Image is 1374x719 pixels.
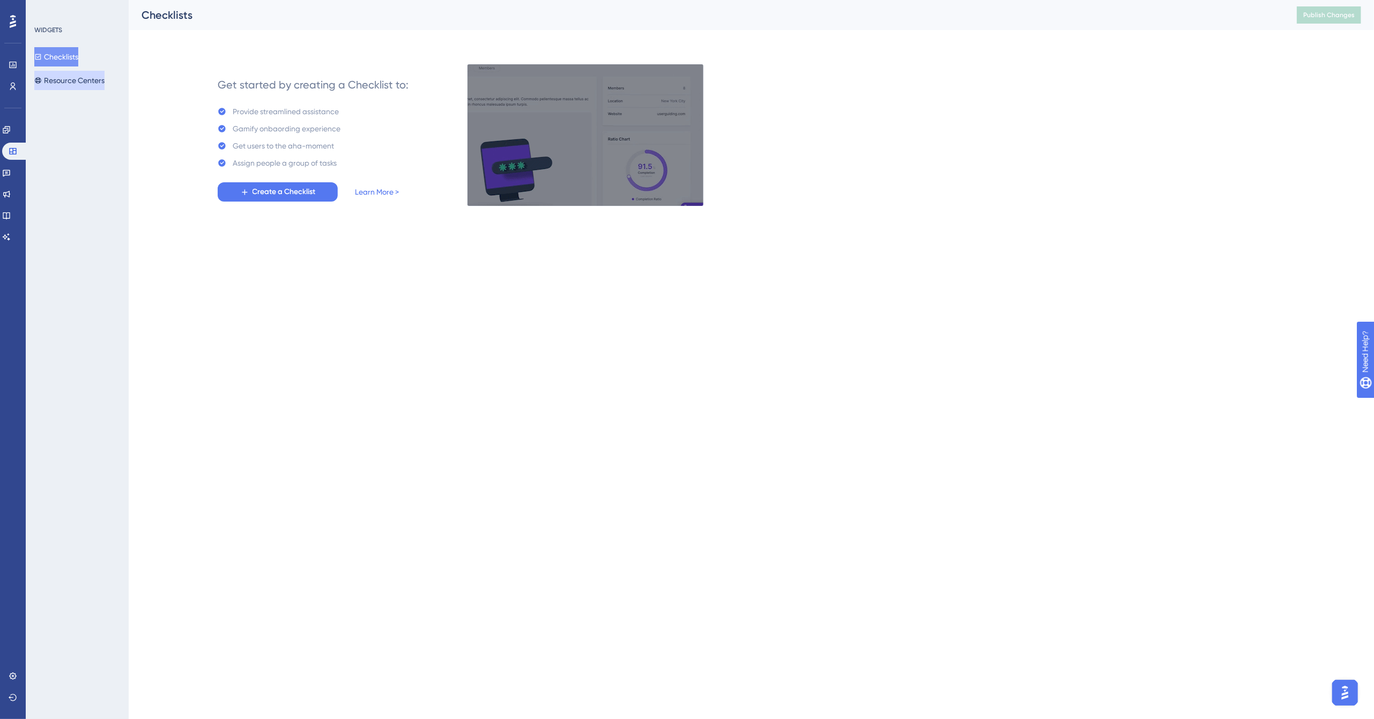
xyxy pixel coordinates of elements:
[34,26,62,34] div: WIDGETS
[34,47,78,66] button: Checklists
[252,186,316,198] span: Create a Checklist
[355,186,399,198] a: Learn More >
[25,3,67,16] span: Need Help?
[1303,11,1355,19] span: Publish Changes
[34,71,105,90] button: Resource Centers
[1329,677,1361,709] iframe: UserGuiding AI Assistant Launcher
[233,139,334,152] div: Get users to the aha-moment
[233,105,339,118] div: Provide streamlined assistance
[1297,6,1361,24] button: Publish Changes
[233,122,340,135] div: Gamify onbaording experience
[467,64,704,206] img: e28e67207451d1beac2d0b01ddd05b56.gif
[142,8,1270,23] div: Checklists
[218,77,409,92] div: Get started by creating a Checklist to:
[218,182,338,202] button: Create a Checklist
[233,157,337,169] div: Assign people a group of tasks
